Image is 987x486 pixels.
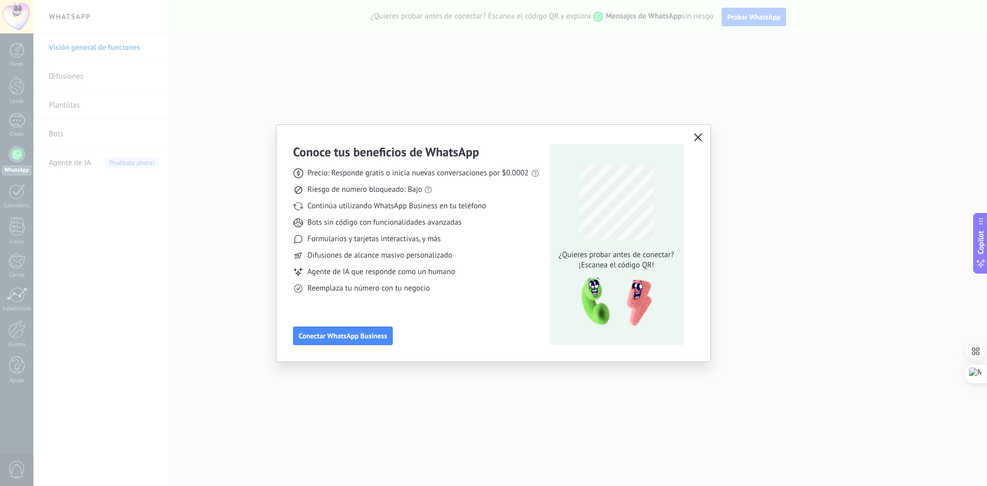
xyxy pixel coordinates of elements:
span: Conectar WhatsApp Business [299,332,387,339]
img: qr-pic-1x.png [573,275,654,330]
span: Reemplaza tu número con tu negocio [307,283,430,294]
span: Continúa utilizando WhatsApp Business en tu teléfono [307,201,486,211]
span: Formularios y tarjetas interactivas, y más [307,234,441,244]
span: ¿Quieres probar antes de conectar? [556,250,677,260]
span: Agente de IA que responde como un humano [307,267,455,277]
span: Bots sin código con funcionalidades avanzadas [307,218,462,228]
span: Copilot [976,230,986,254]
span: Precio: Responde gratis o inicia nuevas conversaciones por $0.0002 [307,168,529,178]
span: ¡Escanea el código QR! [556,260,677,271]
span: Difusiones de alcance masivo personalizado [307,250,452,261]
h3: Conoce tus beneficios de WhatsApp [293,144,479,160]
span: Riesgo de número bloqueado: Bajo [307,185,422,195]
button: Conectar WhatsApp Business [293,327,393,345]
